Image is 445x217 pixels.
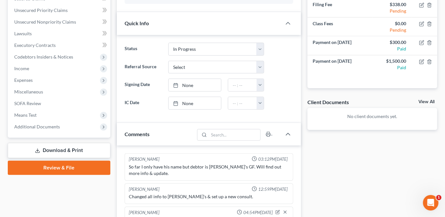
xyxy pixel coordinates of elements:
span: 04:54PM[DATE] [243,210,273,216]
div: Paid [378,64,406,71]
span: Means Test [14,112,37,118]
a: None [169,79,221,91]
label: Referral Source [121,61,165,74]
span: Quick Info [125,20,149,26]
span: Expenses [14,77,33,83]
span: Income [14,66,29,71]
span: 12:59PM[DATE] [258,186,288,192]
span: Lawsuits [14,31,32,36]
span: Codebtors Insiders & Notices [14,54,73,60]
div: [PERSON_NAME] [129,186,160,192]
input: -- : -- [228,79,257,91]
div: [PERSON_NAME] [129,156,160,162]
div: So far I only have his name but debtor is [PERSON_NAME]'s GF. Will find out more info & update. [129,164,289,177]
div: $0.00 [378,20,406,27]
div: $1,500.00 [378,58,406,64]
span: Executory Contracts [14,42,56,48]
a: Unsecured Nonpriority Claims [9,16,110,28]
div: Changed all info to [PERSON_NAME]'s & set up a new consult. [129,193,289,200]
a: Executory Contracts [9,39,110,51]
div: Pending [378,8,406,14]
td: Payment on [DATE] [307,36,372,55]
label: Signing Date [121,79,165,92]
a: SOFA Review [9,98,110,109]
a: Download & Print [8,143,110,158]
a: Lawsuits [9,28,110,39]
span: Unsecured Nonpriority Claims [14,19,76,25]
div: $300.00 [378,39,406,46]
label: Status [121,43,165,56]
a: Review & File [8,161,110,175]
span: Miscellaneous [14,89,43,94]
td: Payment on [DATE] [307,55,372,74]
label: IC Date [121,97,165,110]
div: [PERSON_NAME] [129,210,160,216]
span: 03:12PM[DATE] [258,156,288,162]
a: None [169,97,221,109]
a: View All [418,100,435,104]
input: Search... [209,129,261,140]
div: Client Documents [307,99,349,105]
span: Additional Documents [14,124,60,129]
span: 1 [436,195,441,200]
div: Paid [378,46,406,52]
span: Unsecured Priority Claims [14,7,68,13]
td: Class Fees [307,17,372,36]
p: No client documents yet. [313,113,432,120]
input: -- : -- [228,97,257,109]
div: Pending [378,27,406,33]
iframe: Intercom live chat [423,195,439,211]
span: SOFA Review [14,101,41,106]
span: Comments [125,131,150,137]
a: Unsecured Priority Claims [9,5,110,16]
div: $338.00 [378,1,406,8]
